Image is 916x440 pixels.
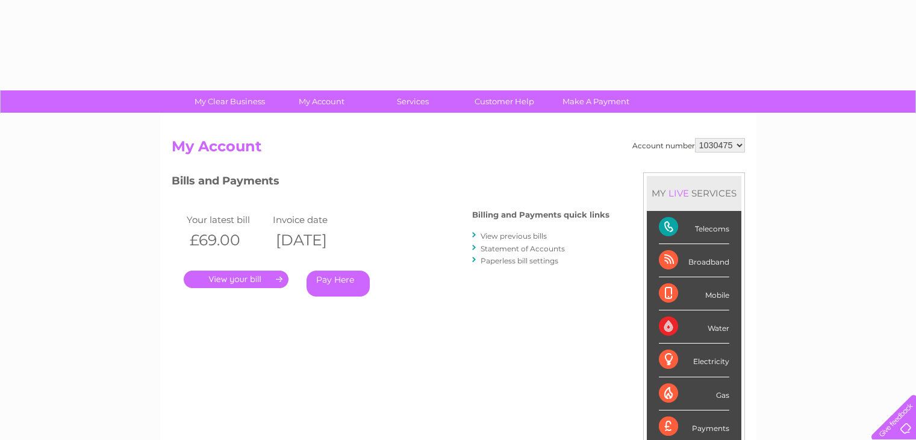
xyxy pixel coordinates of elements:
[659,277,729,310] div: Mobile
[363,90,463,113] a: Services
[172,138,745,161] h2: My Account
[184,212,270,228] td: Your latest bill
[307,271,370,297] a: Pay Here
[472,210,609,219] h4: Billing and Payments quick links
[647,176,741,210] div: MY SERVICES
[184,228,270,253] th: £69.00
[659,211,729,244] div: Telecoms
[481,244,565,253] a: Statement of Accounts
[455,90,554,113] a: Customer Help
[172,172,609,193] h3: Bills and Payments
[272,90,371,113] a: My Account
[659,310,729,344] div: Water
[546,90,646,113] a: Make A Payment
[666,187,691,199] div: LIVE
[659,344,729,377] div: Electricity
[184,271,288,288] a: .
[659,244,729,277] div: Broadband
[632,138,745,152] div: Account number
[659,377,729,410] div: Gas
[270,212,357,228] td: Invoice date
[481,231,547,240] a: View previous bills
[270,228,357,253] th: [DATE]
[481,256,558,265] a: Paperless bill settings
[180,90,279,113] a: My Clear Business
